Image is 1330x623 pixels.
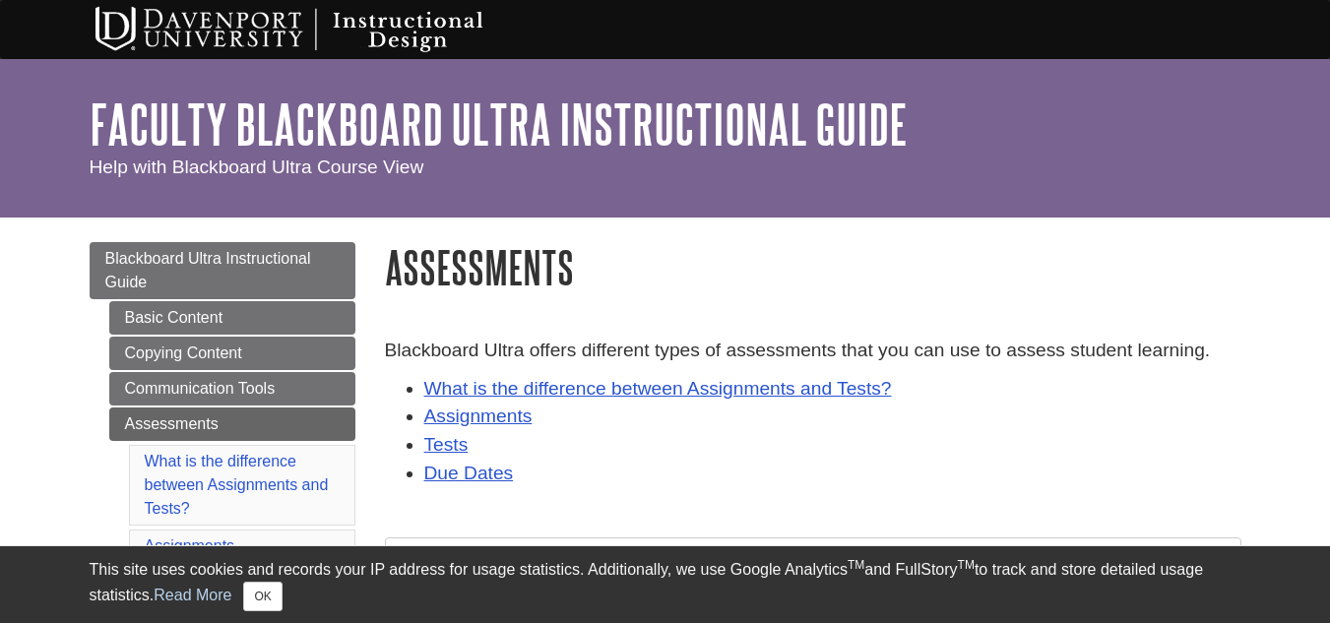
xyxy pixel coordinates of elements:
[424,378,892,399] a: What is the difference between Assignments and Tests?
[958,558,975,572] sup: TM
[145,453,329,517] a: What is the difference between Assignments and Tests?
[109,407,355,441] a: Assessments
[145,537,235,554] a: Assignments
[109,372,355,405] a: Communication Tools
[90,156,424,177] span: Help with Blackboard Ultra Course View
[90,93,908,155] a: Faculty Blackboard Ultra Instructional Guide
[424,463,514,483] a: Due Dates
[424,405,533,426] a: Assignments
[243,582,282,611] button: Close
[386,538,1240,591] h2: What is the difference between Assignments and Tests?
[848,558,864,572] sup: TM
[385,242,1241,292] h1: Assessments
[109,301,355,335] a: Basic Content
[109,337,355,370] a: Copying Content
[90,242,355,299] a: Blackboard Ultra Instructional Guide
[385,337,1241,365] p: Blackboard Ultra offers different types of assessments that you can use to assess student learning.
[105,250,311,290] span: Blackboard Ultra Instructional Guide
[80,5,552,54] img: Davenport University Instructional Design
[154,587,231,603] a: Read More
[90,558,1241,611] div: This site uses cookies and records your IP address for usage statistics. Additionally, we use Goo...
[424,434,469,455] a: Tests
